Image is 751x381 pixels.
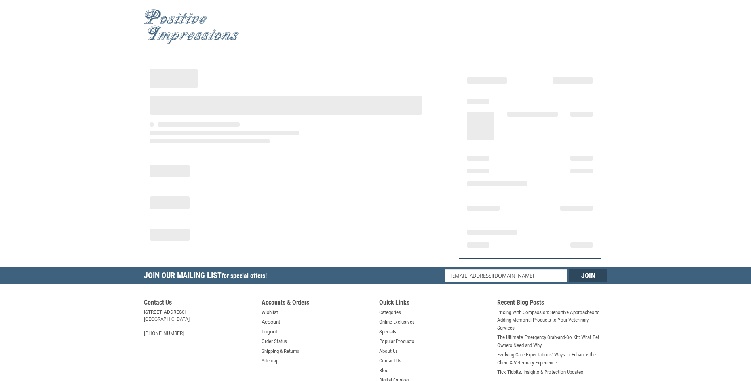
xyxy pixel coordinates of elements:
h5: Join Our Mailing List [144,267,271,287]
span: for special offers! [222,272,267,280]
a: Pricing With Compassion: Sensitive Approaches to Adding Memorial Products to Your Veterinary Serv... [497,309,607,332]
a: Account [262,318,280,326]
a: About Us [379,347,398,355]
img: Positive Impressions [144,9,239,44]
h5: Contact Us [144,299,254,309]
a: Shipping & Returns [262,347,299,355]
a: Specials [379,328,396,336]
input: Join [569,269,607,282]
h5: Quick Links [379,299,489,309]
a: Sitemap [262,357,278,365]
a: Logout [262,328,277,336]
a: Blog [379,367,388,375]
a: Categories [379,309,401,316]
input: Email [445,269,567,282]
a: Evolving Care Expectations: Ways to Enhance the Client & Veterinary Experience [497,351,607,366]
a: The Ultimate Emergency Grab-and-Go Kit: What Pet Owners Need and Why [497,333,607,349]
address: [STREET_ADDRESS] [GEOGRAPHIC_DATA] [PHONE_NUMBER] [144,309,254,337]
a: Tick Tidbits: Insights & Protection Updates [497,368,583,376]
a: Order Status [262,337,287,345]
a: Wishlist [262,309,278,316]
h5: Accounts & Orders [262,299,372,309]
h5: Recent Blog Posts [497,299,607,309]
a: Contact Us [379,357,401,365]
a: Popular Products [379,337,414,345]
a: Online Exclusives [379,318,414,326]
